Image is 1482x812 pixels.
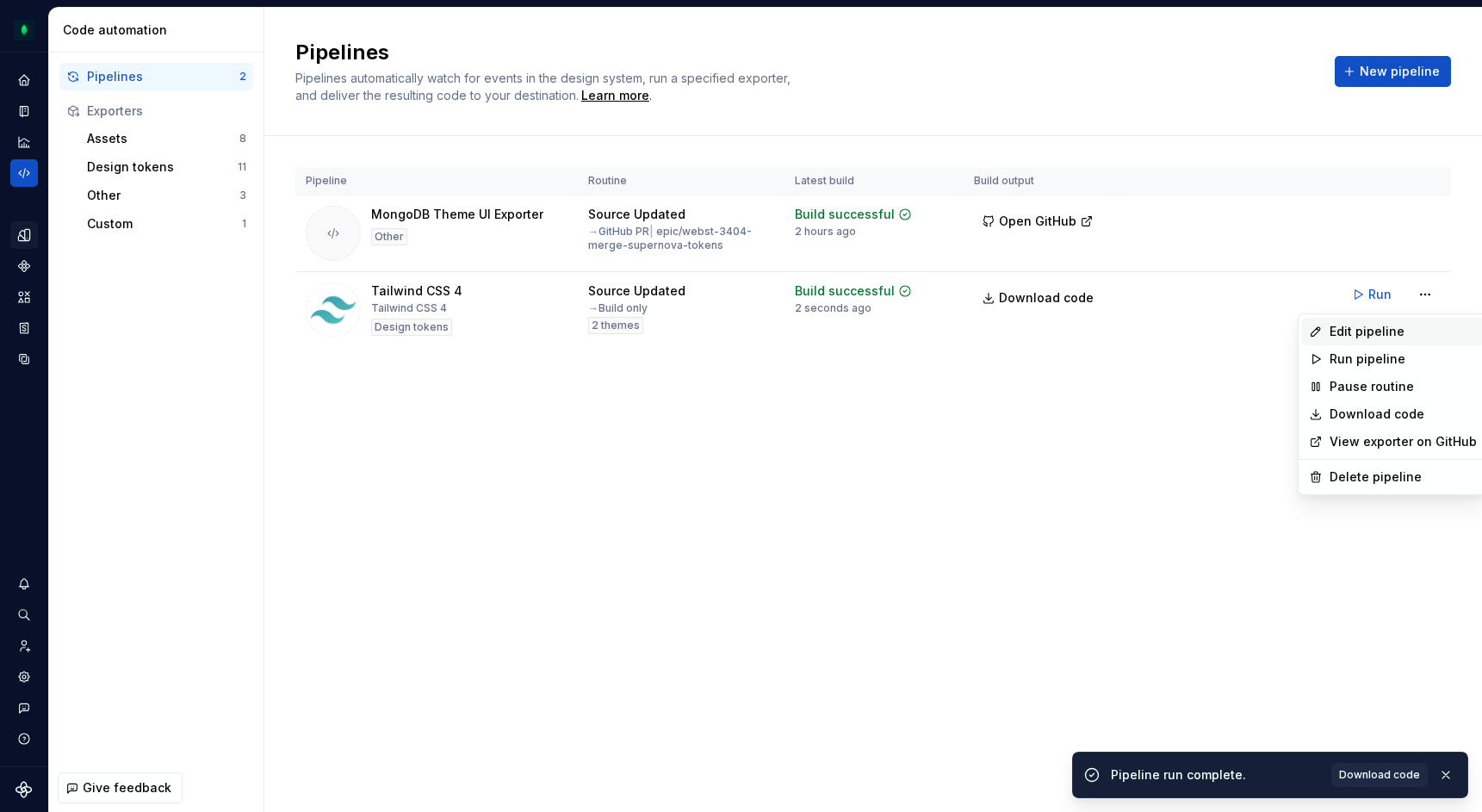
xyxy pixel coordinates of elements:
a: Download code [1330,406,1477,423]
a: View exporter on GitHub [1330,433,1477,450]
div: Edit pipeline [1330,323,1477,340]
div: Pipeline run complete. [1111,766,1321,784]
a: Download code [1331,763,1428,787]
span: Download code [1339,768,1420,782]
div: Delete pipeline [1330,468,1477,486]
div: Run pipeline [1330,350,1477,368]
div: Pause routine [1330,378,1477,395]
